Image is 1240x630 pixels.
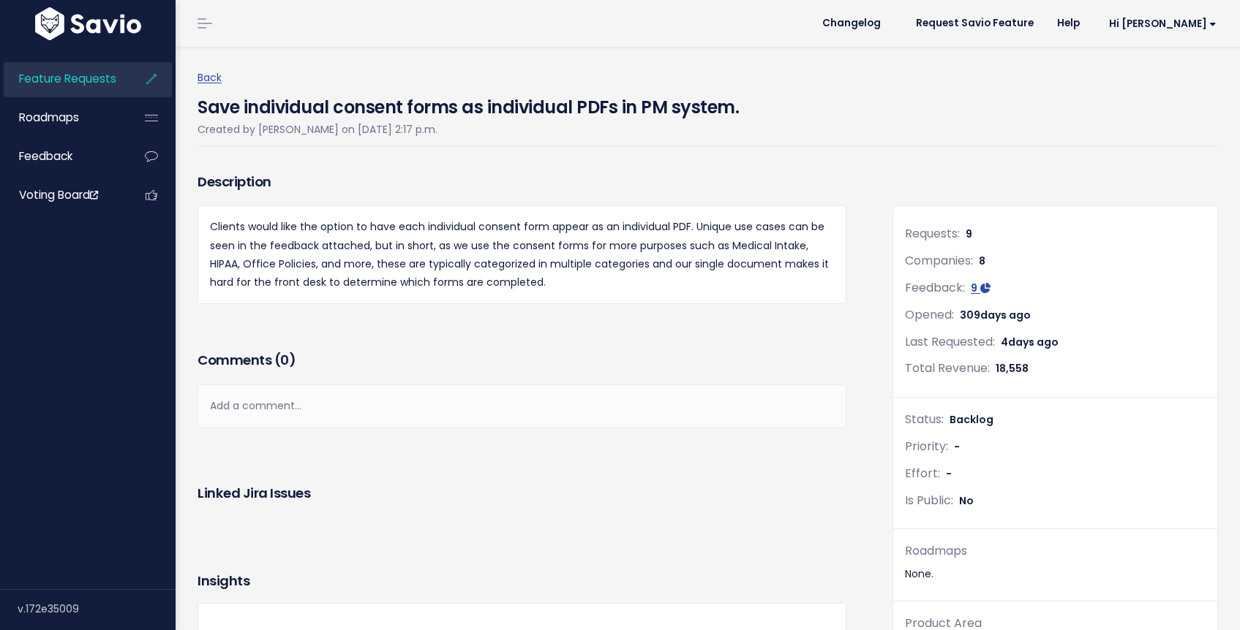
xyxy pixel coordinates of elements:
[904,12,1045,34] a: Request Savio Feature
[210,218,834,292] p: Clients would like the option to have each individual consent form appear as an individual PDF. U...
[198,87,739,121] h4: Save individual consent forms as individual PDFs in PM system.
[905,565,1206,583] div: None.
[280,351,289,369] span: 0
[954,439,960,454] span: -
[1109,18,1217,29] span: Hi [PERSON_NAME]
[905,360,990,376] span: Total Revenue:
[905,333,995,350] span: Last Requested:
[1045,12,1091,34] a: Help
[905,411,944,428] span: Status:
[980,308,1031,322] span: days ago
[905,279,965,296] span: Feedback:
[959,493,974,508] span: No
[960,308,1031,322] span: 309
[905,465,940,482] span: Effort:
[198,384,846,428] div: Add a comment...
[905,252,973,269] span: Companies:
[198,70,222,85] a: Back
[946,466,952,481] span: -
[19,110,79,125] span: Roadmaps
[18,590,176,628] div: v.172e35009
[905,438,948,455] span: Priority:
[971,281,977,295] span: 9
[198,571,249,591] h3: Insights
[19,187,98,202] span: Voting Board
[19,148,72,164] span: Feedback
[822,18,881,29] span: Changelog
[979,254,985,268] span: 8
[4,101,121,134] a: Roadmaps
[971,281,991,295] a: 9
[4,62,121,96] a: Feature Requests
[198,483,310,504] h3: Linked Jira issues
[905,492,953,509] span: Is Public:
[198,122,437,137] span: Created by [PERSON_NAME] on [DATE] 2:17 p.m.
[19,71,116,86] span: Feature Requests
[4,178,121,212] a: Voting Board
[1001,335,1059,349] span: 4
[905,306,954,323] span: Opened:
[198,350,846,371] h3: Comments ( )
[996,361,1029,376] span: 18,558
[966,227,972,241] span: 9
[31,7,145,40] img: logo-white.9d6f32f41409.svg
[950,412,993,427] span: Backlog
[198,172,846,192] h3: Description
[1091,12,1228,35] a: Hi [PERSON_NAME]
[1008,335,1059,349] span: days ago
[905,225,960,242] span: Requests:
[905,541,1206,562] div: Roadmaps
[4,140,121,173] a: Feedback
